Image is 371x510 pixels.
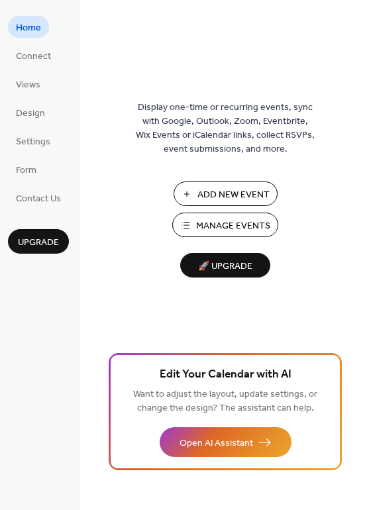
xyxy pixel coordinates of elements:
[16,78,40,92] span: Views
[8,158,44,180] a: Form
[16,192,61,206] span: Contact Us
[16,135,50,149] span: Settings
[18,236,59,250] span: Upgrade
[133,385,317,417] span: Want to adjust the layout, update settings, or change the design? The assistant can help.
[8,101,53,123] a: Design
[8,187,69,209] a: Contact Us
[8,44,59,66] a: Connect
[160,427,291,457] button: Open AI Assistant
[174,181,278,206] button: Add New Event
[180,436,253,450] span: Open AI Assistant
[8,229,69,254] button: Upgrade
[8,130,58,152] a: Settings
[16,50,51,64] span: Connect
[197,188,270,202] span: Add New Event
[160,366,291,384] span: Edit Your Calendar with AI
[16,107,45,121] span: Design
[136,101,315,156] span: Display one-time or recurring events, sync with Google, Outlook, Zoom, Eventbrite, Wix Events or ...
[196,219,270,233] span: Manage Events
[8,73,48,95] a: Views
[180,253,270,278] button: 🚀 Upgrade
[16,21,41,35] span: Home
[8,16,49,38] a: Home
[16,164,36,178] span: Form
[188,258,262,276] span: 🚀 Upgrade
[172,213,278,237] button: Manage Events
